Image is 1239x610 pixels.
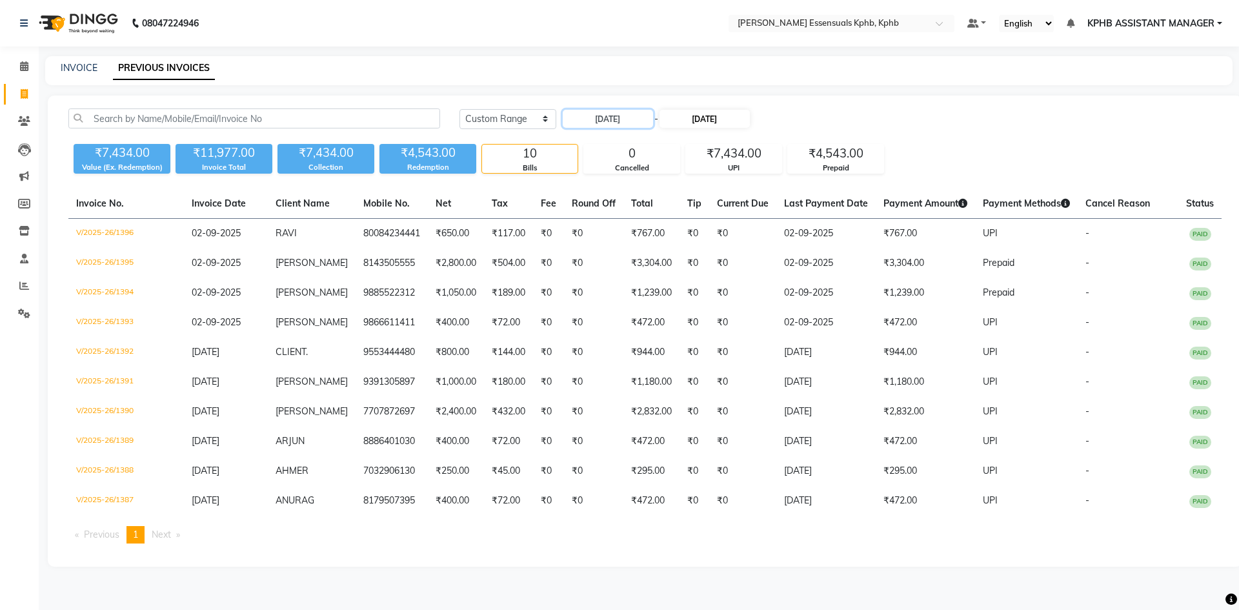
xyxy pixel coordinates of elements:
td: ₹0 [533,486,564,516]
span: AHMER [276,465,308,476]
td: 9391305897 [356,367,428,397]
td: ₹0 [709,486,776,516]
b: 08047224946 [142,5,199,41]
td: ₹0 [564,308,623,338]
td: ₹1,000.00 [428,367,484,397]
input: End Date [660,110,750,128]
td: ₹0 [533,456,564,486]
td: 9885522312 [356,278,428,308]
span: 02-09-2025 [192,287,241,298]
td: ₹0 [680,278,709,308]
span: - [1085,287,1089,298]
span: PAID [1189,465,1211,478]
span: [DATE] [192,494,219,506]
td: ₹0 [564,338,623,367]
div: Cancelled [584,163,680,174]
span: - [1085,346,1089,358]
td: ₹0 [709,219,776,249]
td: ₹2,400.00 [428,397,484,427]
td: 80084234441 [356,219,428,249]
div: 0 [584,145,680,163]
td: 7032906130 [356,456,428,486]
td: V/2025-26/1388 [68,456,184,486]
td: ₹1,180.00 [623,367,680,397]
span: Next [152,529,171,540]
td: ₹3,304.00 [623,249,680,278]
span: 1 [133,529,138,540]
span: - [1085,257,1089,269]
span: Client Name [276,198,330,209]
span: Last Payment Date [784,198,868,209]
span: ARJUN [276,435,305,447]
div: Collection [277,162,374,173]
td: V/2025-26/1391 [68,367,184,397]
span: Net [436,198,451,209]
td: ₹800.00 [428,338,484,367]
td: ₹0 [709,456,776,486]
span: CLIENT [276,346,306,358]
span: UPI [983,346,998,358]
span: [PERSON_NAME] [276,287,348,298]
span: - [1085,465,1089,476]
td: ₹45.00 [484,456,533,486]
input: Search by Name/Mobile/Email/Invoice No [68,108,440,128]
td: ₹3,304.00 [876,249,975,278]
img: logo [33,5,121,41]
span: PAID [1189,228,1211,241]
td: 8143505555 [356,249,428,278]
td: ₹189.00 [484,278,533,308]
span: Payment Methods [983,198,1070,209]
td: [DATE] [776,486,876,516]
td: ₹72.00 [484,486,533,516]
td: ₹650.00 [428,219,484,249]
td: ₹0 [680,397,709,427]
nav: Pagination [68,526,1222,544]
span: - [1085,494,1089,506]
td: ₹472.00 [623,427,680,456]
span: 02-09-2025 [192,316,241,328]
td: ₹0 [680,219,709,249]
td: ₹472.00 [876,427,975,456]
td: ₹2,832.00 [623,397,680,427]
div: Bills [482,163,578,174]
span: PAID [1189,495,1211,508]
span: [DATE] [192,435,219,447]
span: PAID [1189,376,1211,389]
div: Invoice Total [176,162,272,173]
td: ₹472.00 [876,486,975,516]
td: ₹144.00 [484,338,533,367]
td: ₹72.00 [484,308,533,338]
td: ₹0 [709,278,776,308]
td: 9866611411 [356,308,428,338]
td: 02-09-2025 [776,308,876,338]
td: ₹0 [680,249,709,278]
span: - [1085,435,1089,447]
td: ₹0 [709,427,776,456]
span: UPI [983,316,998,328]
td: ₹0 [564,249,623,278]
span: [DATE] [192,376,219,387]
td: ₹0 [680,427,709,456]
td: ₹0 [709,249,776,278]
td: V/2025-26/1393 [68,308,184,338]
td: 8886401030 [356,427,428,456]
span: - [1085,376,1089,387]
td: 7707872697 [356,397,428,427]
span: Cancel Reason [1085,198,1150,209]
span: 02-09-2025 [192,227,241,239]
span: Invoice Date [192,198,246,209]
td: ₹250.00 [428,456,484,486]
span: - [654,112,658,126]
td: ₹1,239.00 [876,278,975,308]
td: ₹0 [709,367,776,397]
td: ₹0 [533,308,564,338]
span: Round Off [572,198,616,209]
span: UPI [983,405,998,417]
span: PAID [1189,347,1211,360]
td: 02-09-2025 [776,278,876,308]
span: [DATE] [192,465,219,476]
td: ₹295.00 [623,456,680,486]
span: PAID [1189,287,1211,300]
td: V/2025-26/1395 [68,249,184,278]
span: UPI [983,494,998,506]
